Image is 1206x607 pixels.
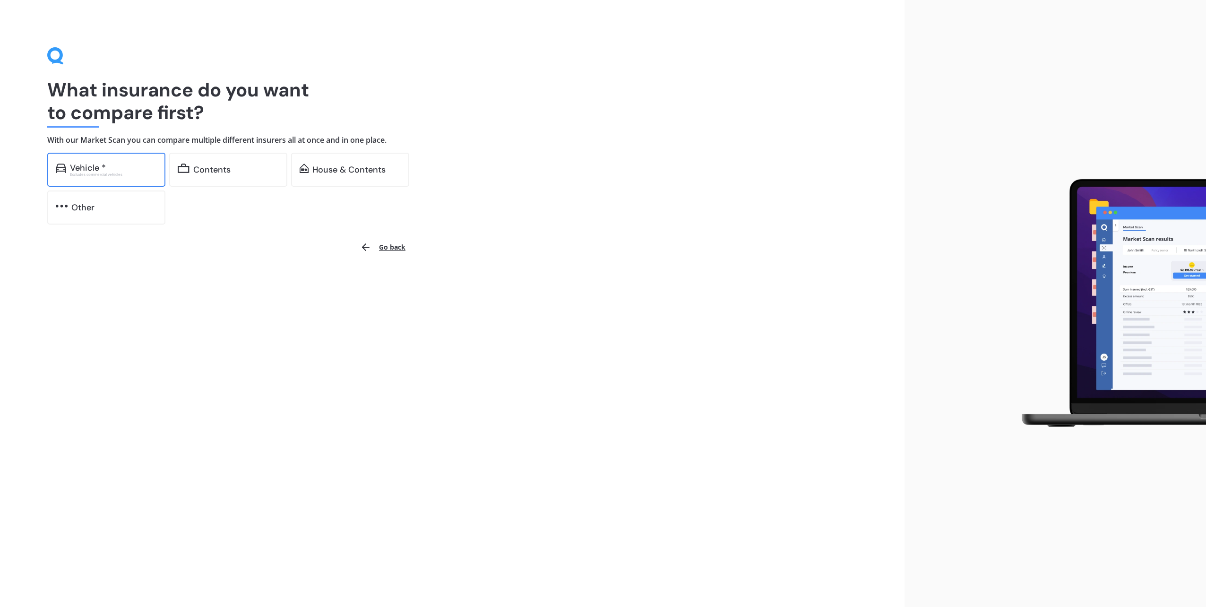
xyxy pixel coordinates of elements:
[178,164,190,173] img: content.01f40a52572271636b6f.svg
[71,203,95,212] div: Other
[56,164,66,173] img: car.f15378c7a67c060ca3f3.svg
[56,201,68,211] img: other.81dba5aafe580aa69f38.svg
[70,163,106,173] div: Vehicle *
[312,165,386,174] div: House & Contents
[354,236,411,259] button: Go back
[47,78,857,124] h1: What insurance do you want to compare first?
[47,135,857,145] h4: With our Market Scan you can compare multiple different insurers all at once and in one place.
[1008,173,1206,434] img: laptop.webp
[70,173,157,176] div: Excludes commercial vehicles
[193,165,231,174] div: Contents
[300,164,309,173] img: home-and-contents.b802091223b8502ef2dd.svg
